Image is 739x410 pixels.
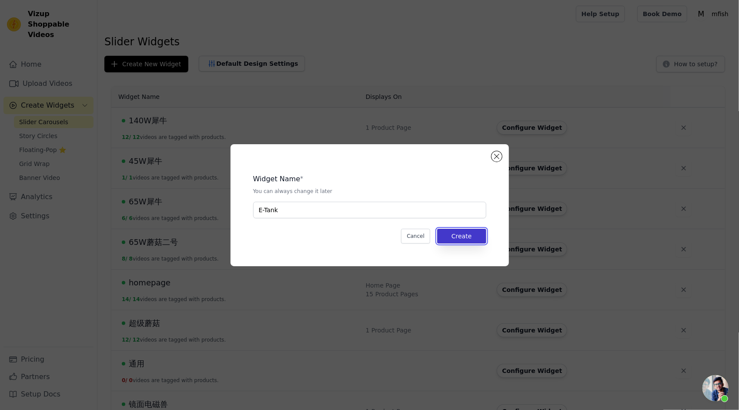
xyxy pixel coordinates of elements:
[253,188,486,195] p: You can always change it later
[492,151,502,162] button: Close modal
[702,375,729,401] div: 开放式聊天
[401,229,430,244] button: Cancel
[253,174,301,184] legend: Widget Name
[437,229,486,244] button: Create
